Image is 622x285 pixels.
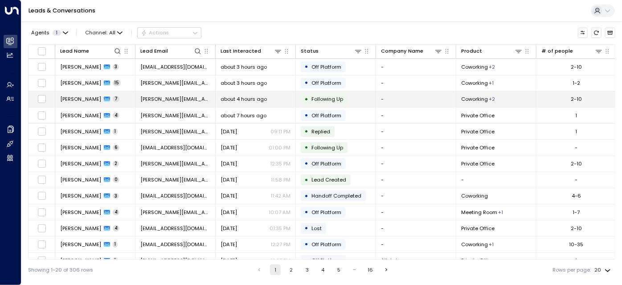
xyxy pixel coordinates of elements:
span: Meeting Room [461,209,497,216]
p: 10:07 AM [269,209,291,216]
span: lcj@cjbs.com [140,241,210,248]
td: - [376,124,456,139]
span: Replied [311,128,330,135]
p: 11:42 AM [270,192,291,199]
span: Off Platform [311,160,341,167]
span: Sep 09, 2025 [221,176,237,183]
div: Status [301,47,362,55]
span: gabis@slhaccounting.com [140,79,210,87]
div: Product [461,47,523,55]
span: Agents [31,30,49,35]
div: - [575,176,578,183]
span: 1 [113,241,118,248]
td: - [376,236,456,252]
span: about 7 hours ago [221,112,266,119]
span: 7 [113,96,119,102]
span: Toggle select row [37,208,46,217]
span: Katie Cullen [60,63,101,70]
button: Go to page 4 [318,264,328,275]
span: Toggle select row [37,62,46,71]
span: Toggle select row [37,143,46,152]
span: Handoff Completed [311,192,361,199]
div: • [305,125,309,137]
div: 1-7 [573,209,580,216]
button: Go to page 5 [333,264,344,275]
span: 1 [113,128,118,135]
span: Gabi Sommerfield [60,79,101,87]
div: Private Office [498,209,503,216]
span: Lead Created [311,176,346,183]
span: 1 [113,257,118,264]
button: Go to page 3 [302,264,312,275]
span: Sep 11, 2025 [221,225,237,232]
div: Button group with a nested menu [137,27,201,38]
span: Private Office [461,257,495,264]
span: 4 [113,209,119,215]
div: 1 [576,128,577,135]
span: Coworking [461,79,488,87]
span: Off Platform [311,63,341,70]
span: Toggle select row [37,95,46,103]
span: 3 [113,193,119,199]
span: Lost [311,225,322,232]
span: rkazerooni74@gmail.com [140,225,210,232]
div: Lead Email [140,47,202,55]
div: # of people [541,47,603,55]
span: 1 [53,30,61,36]
span: about 3 hours ago [221,63,267,70]
button: Agents1 [28,28,70,37]
button: page 1 [270,264,281,275]
div: Company Name [381,47,442,55]
span: a.baumann@durableofficeproducts.com [140,176,210,183]
span: Yesterday [221,160,237,167]
span: Private Office [461,144,495,151]
div: 20 [595,264,613,276]
div: 1 [576,257,577,264]
span: russ.sher@comcast.net [140,128,210,135]
button: Customize [578,28,588,38]
span: Toggle select row [37,78,46,87]
div: • [305,141,309,153]
span: Toggle select row [37,159,46,168]
div: • [305,238,309,250]
td: - [376,156,456,172]
span: Sep 11, 2025 [221,257,237,264]
div: Private Office [489,79,494,87]
span: davidweiss@allstate.com [140,257,210,264]
span: All [109,30,115,36]
span: Sep 11, 2025 [221,241,237,248]
span: Off Platform [311,257,341,264]
div: - [575,144,578,151]
p: 12:27 PM [270,241,291,248]
button: Actions [137,27,201,38]
span: Private Office [461,128,495,135]
div: 1 [576,112,577,119]
span: Yesterday [221,128,237,135]
td: - [376,75,456,91]
span: Channel: [82,28,126,37]
div: 2-10 [571,95,582,103]
span: Off Platform [311,79,341,87]
button: Archived Leads [605,28,615,38]
span: Off Platform [311,241,341,248]
button: Go to page 16 [365,264,376,275]
span: Toggle select row [37,111,46,120]
td: - [376,59,456,74]
div: 1-2 [573,79,580,87]
span: Coworking [461,95,488,103]
div: Company Name [381,47,423,55]
span: Coworking [461,63,488,70]
span: a.baumann@durableofficeproducts.com [140,160,210,167]
div: Last Interacted [221,47,282,55]
div: 4-6 [572,192,581,199]
span: Elisabeth Gavin [60,144,101,151]
div: 2-10 [571,225,582,232]
td: - [376,140,456,155]
div: • [305,190,309,202]
span: 4 [113,225,119,231]
div: Last Interacted [221,47,261,55]
span: russ.sher@comcast.net [140,112,210,119]
a: Leads & Conversations [29,7,95,14]
span: Toggle select row [37,127,46,136]
span: Toggle select row [37,256,46,265]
